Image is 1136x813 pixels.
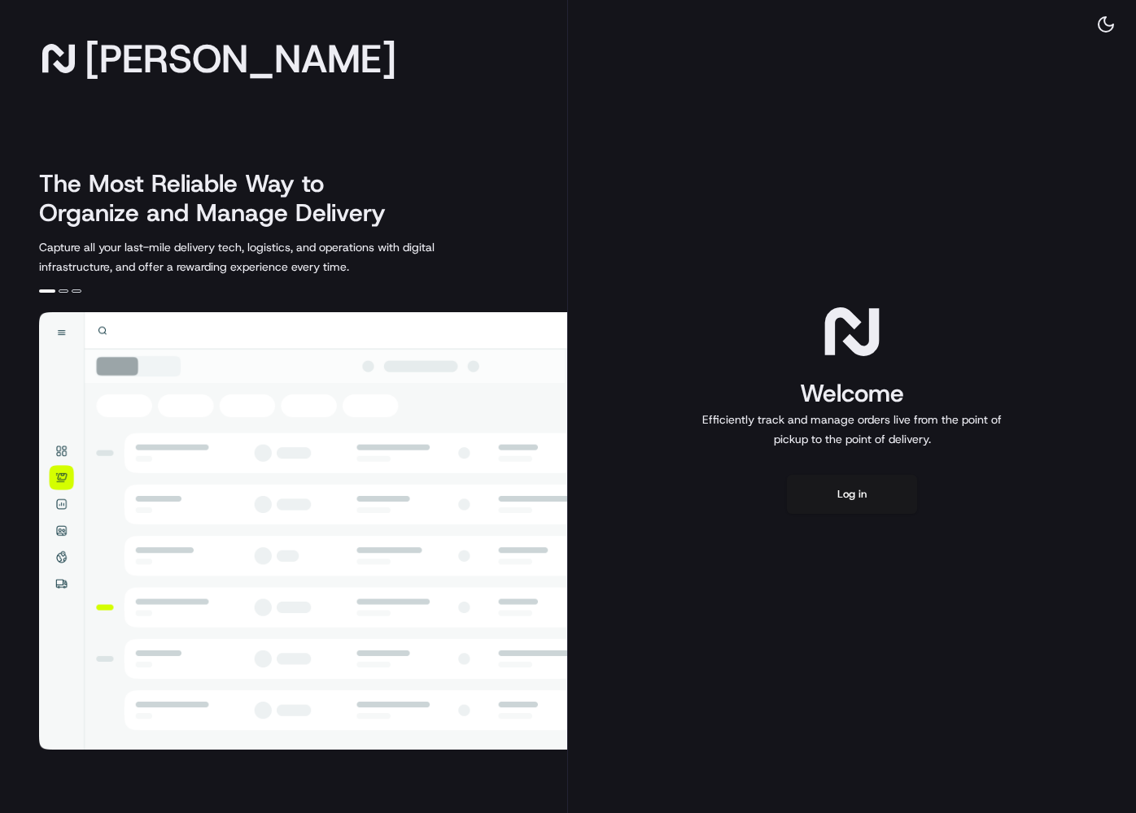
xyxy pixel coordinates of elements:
p: Efficiently track and manage orders live from the point of pickup to the point of delivery. [696,410,1008,449]
img: illustration [39,312,567,750]
span: [PERSON_NAME] [85,42,396,75]
button: Log in [787,475,917,514]
h2: The Most Reliable Way to Organize and Manage Delivery [39,169,404,228]
p: Capture all your last-mile delivery tech, logistics, and operations with digital infrastructure, ... [39,237,508,276]
h1: Welcome [696,377,1008,410]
